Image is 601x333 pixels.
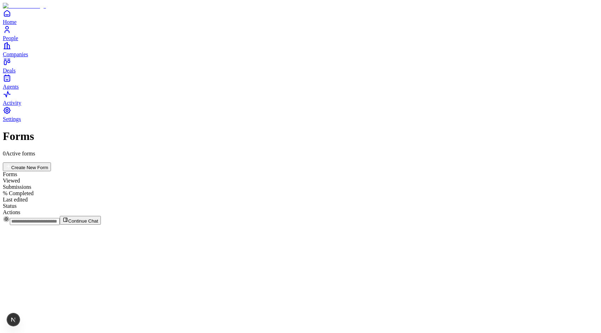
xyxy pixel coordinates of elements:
[3,151,598,157] p: 0 Active forms
[3,106,598,122] a: Settings
[3,19,17,25] span: Home
[3,74,598,90] a: Agents
[3,35,18,41] span: People
[3,184,598,190] div: Submissions
[3,84,19,90] span: Agents
[3,190,598,197] div: % Completed
[68,218,98,224] span: Continue Chat
[3,130,598,143] h1: Forms
[3,178,598,184] div: Viewed
[3,51,28,57] span: Companies
[3,209,598,216] div: Actions
[3,216,598,225] div: Continue Chat
[3,171,598,178] div: Forms
[3,100,21,106] span: Activity
[3,68,15,73] span: Deals
[3,162,51,171] button: Create New Form
[3,3,46,9] img: Item Brain Logo
[3,58,598,73] a: Deals
[3,90,598,106] a: Activity
[3,203,598,209] div: Status
[3,116,21,122] span: Settings
[3,41,598,57] a: Companies
[3,197,598,203] div: Last edited
[3,9,598,25] a: Home
[60,216,101,225] button: Continue Chat
[3,25,598,41] a: People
